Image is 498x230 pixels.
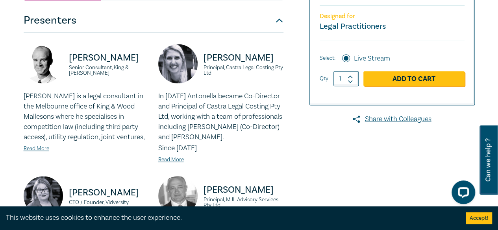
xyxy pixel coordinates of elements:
p: In [DATE] Antonella became Co-Director and Principal of Castra Legal Costing Pty Ltd, working wit... [158,91,283,142]
img: https://s3.ap-southeast-2.amazonaws.com/leo-cussen-store-production-content/Contacts/Antonella%20... [158,44,198,83]
img: https://s3.ap-southeast-2.amazonaws.com/leo-cussen-store-production-content/Contacts/Andrew%20Mon... [24,44,63,83]
p: [PERSON_NAME] [204,184,283,196]
p: [PERSON_NAME] [69,186,149,199]
span: Can we help ? [484,130,492,190]
small: Senior Consultant, King & [PERSON_NAME] [69,65,149,76]
iframe: LiveChat chat widget [445,177,478,210]
a: Read More [158,156,184,163]
a: Read More [24,145,49,152]
p: Designed for [320,13,465,20]
small: CTO / Founder, Vidversity [69,200,149,205]
label: Qty [320,74,328,83]
p: [PERSON_NAME] [69,52,149,64]
img: https://s3.ap-southeast-2.amazonaws.com/leo-cussen-store-production-content/Contacts/Natalie%20Wi... [24,176,63,215]
a: Share with Colleagues [309,114,475,124]
button: Accept cookies [466,212,492,224]
p: [PERSON_NAME] [204,52,283,64]
small: Principal, Castra Legal Costing Pty Ltd [204,65,283,76]
a: Add to Cart [363,71,465,86]
div: This website uses cookies to enhance the user experience. [6,213,454,223]
input: 1 [333,71,359,86]
small: Legal Practitioners [320,21,386,31]
p: [PERSON_NAME] is a legal consultant in the Melbourne office of King & Wood Mallesons where he spe... [24,91,149,142]
span: Select: [320,54,335,63]
button: Presenters [24,9,283,32]
img: https://s3.ap-southeast-2.amazonaws.com/leo-cussen-store-production-content/Contacts/Mark%20J.%20... [158,176,198,215]
label: Live Stream [354,53,390,64]
small: Principal, MJL Advisory Services Pty Ltd [204,197,283,208]
p: Since [DATE] [158,143,283,153]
